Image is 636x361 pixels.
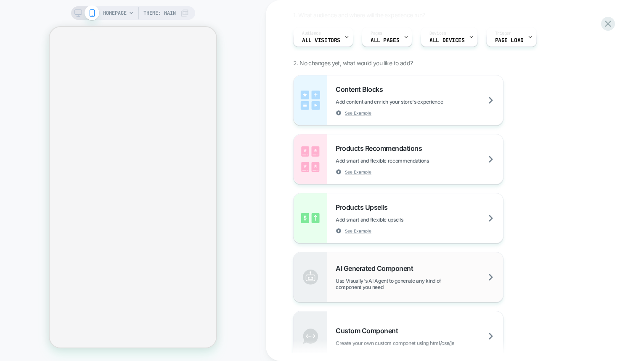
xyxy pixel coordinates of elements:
[345,169,371,175] span: See Example
[336,99,485,105] span: Add content and enrich your store's experience
[293,59,413,67] span: 2. No changes yet, what would you like to add?
[302,30,321,36] span: Audience
[336,326,402,335] span: Custom Component
[103,6,127,20] span: HOMEPAGE
[336,340,496,346] span: Create your own custom componet using html/css/js
[336,144,426,152] span: Products Recommendations
[429,30,446,36] span: Devices
[143,6,176,20] span: Theme: MAIN
[371,37,399,43] span: ALL PAGES
[429,37,464,43] span: ALL DEVICES
[336,85,387,94] span: Content Blocks
[371,30,382,36] span: Pages
[293,11,425,19] span: 1. What audience and where will the experience run?
[336,217,445,223] span: Add smart and flexible upsells
[336,264,417,273] span: AI Generated Component
[336,203,392,211] span: Products Upsells
[345,110,371,116] span: See Example
[345,228,371,234] span: See Example
[336,278,503,290] span: Use Visually's AI Agent to generate any kind of component you need
[495,30,511,36] span: Trigger
[495,37,524,43] span: Page Load
[302,37,340,43] span: All Visitors
[336,158,471,164] span: Add smart and flexible recommendations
